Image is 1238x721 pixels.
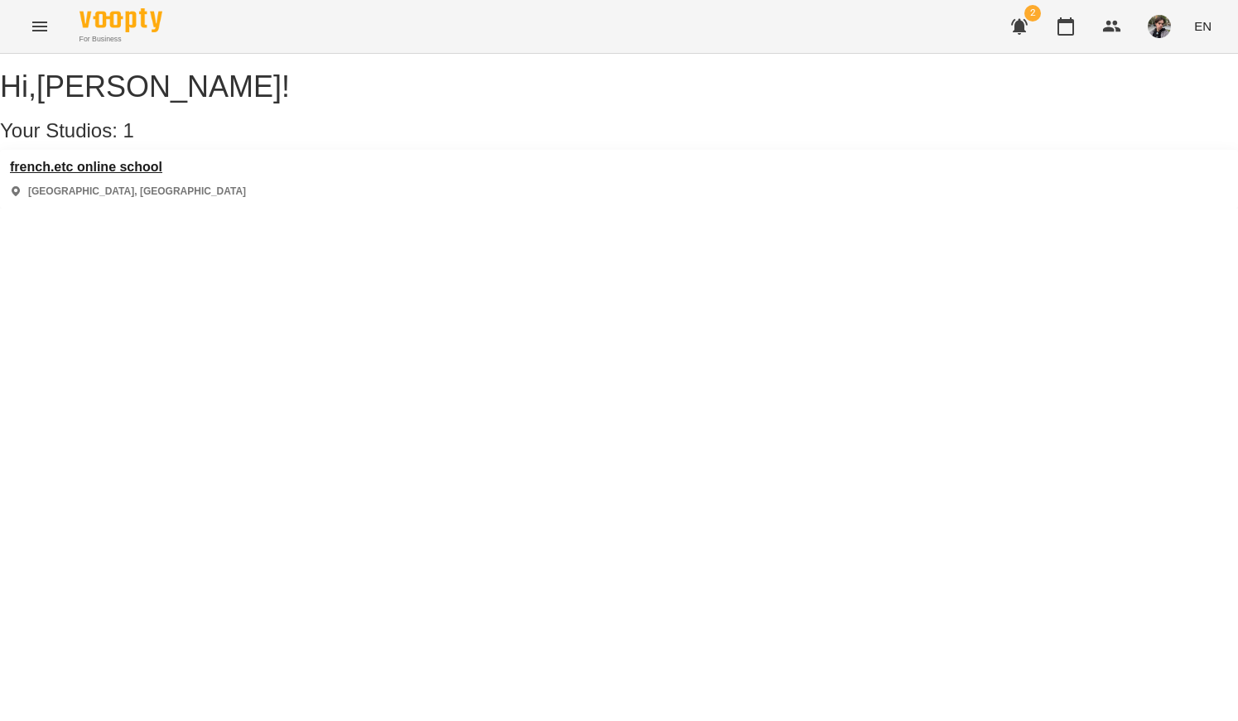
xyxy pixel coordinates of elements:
[1148,15,1171,38] img: 3324ceff06b5eb3c0dd68960b867f42f.jpeg
[79,8,162,32] img: Voopty Logo
[1187,11,1218,41] button: EN
[79,34,162,45] span: For Business
[28,185,246,199] p: [GEOGRAPHIC_DATA], [GEOGRAPHIC_DATA]
[20,7,60,46] button: Menu
[1194,17,1212,35] span: EN
[123,119,134,142] span: 1
[10,160,246,175] a: french.etc online school
[1024,5,1041,22] span: 2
